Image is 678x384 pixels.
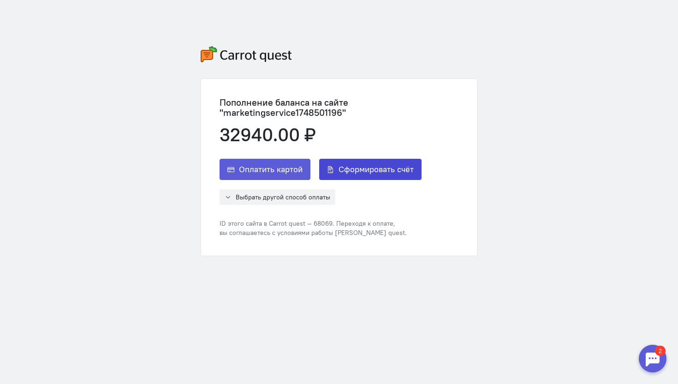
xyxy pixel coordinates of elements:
[220,97,458,118] div: Пополнение баланса на сайте "marketingservice1748501196"
[220,189,335,205] button: Выбрать другой способ оплаты
[239,164,303,175] span: Оплатить картой
[220,219,458,237] div: ID этого сайта в Carrot quest — 68069. Переходя к оплате, вы соглашаетесь с условиями работы [PER...
[21,6,31,16] div: 2
[220,159,310,180] button: Оплатить картой
[236,193,330,201] span: Выбрать другой способ оплаты
[201,46,292,62] img: carrot-quest-logo.svg
[319,159,422,180] button: Сформировать счёт
[220,125,458,145] div: 32940.00 ₽
[339,164,414,175] span: Сформировать счёт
